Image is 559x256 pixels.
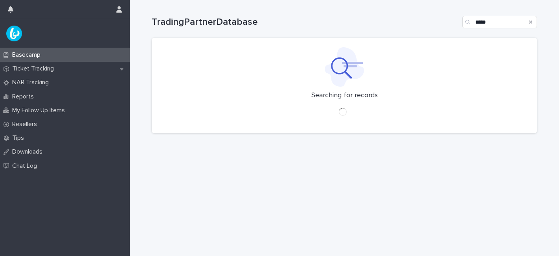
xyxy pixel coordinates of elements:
p: Tips [9,134,30,142]
p: NAR Tracking [9,79,55,86]
p: Resellers [9,121,43,128]
p: Basecamp [9,51,47,59]
p: Searching for records [311,91,378,100]
p: My Follow Up Items [9,107,71,114]
p: Ticket Tracking [9,65,60,72]
p: Downloads [9,148,49,156]
img: UPKZpZA3RCu7zcH4nw8l [6,26,22,41]
input: Search [462,16,537,28]
h1: TradingPartnerDatabase [152,17,459,28]
p: Reports [9,93,40,100]
p: Chat Log [9,162,43,170]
